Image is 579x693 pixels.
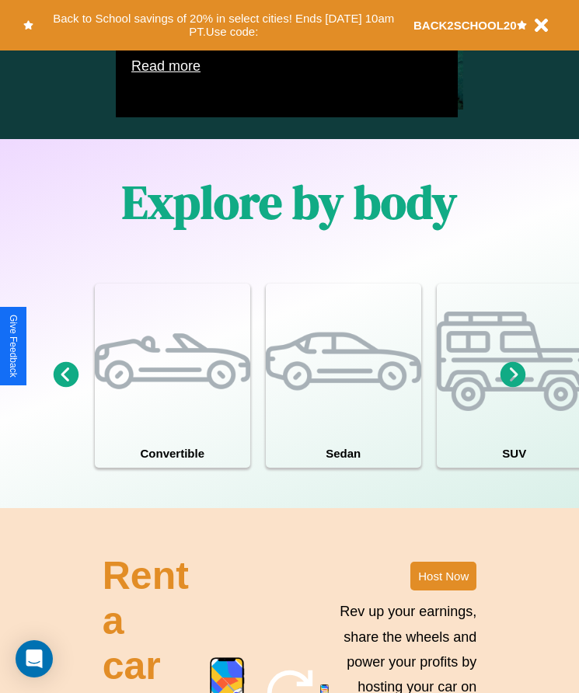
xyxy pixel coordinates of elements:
[33,8,413,43] button: Back to School savings of 20% in select cities! Ends [DATE] 10am PT.Use code:
[8,315,19,378] div: Give Feedback
[410,562,476,590] button: Host Now
[413,19,517,32] b: BACK2SCHOOL20
[131,54,442,78] p: Read more
[16,640,53,677] div: Open Intercom Messenger
[266,439,421,468] h4: Sedan
[95,439,250,468] h4: Convertible
[122,170,457,234] h1: Explore by body
[103,553,193,688] h2: Rent a car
